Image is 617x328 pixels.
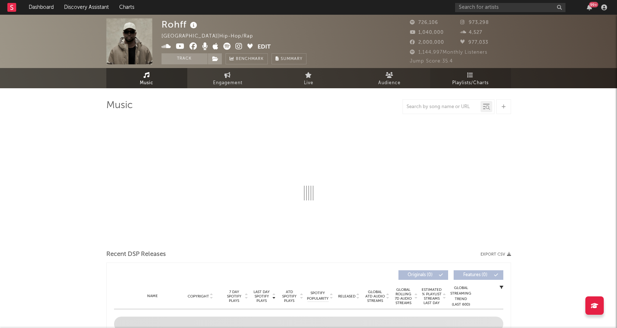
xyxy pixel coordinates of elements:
[162,18,199,31] div: Rohff
[307,290,329,302] span: Spotify Popularity
[410,59,453,64] span: Jump Score: 35.4
[460,20,489,25] span: 973,298
[587,4,592,10] button: 99+
[226,53,268,64] a: Benchmark
[481,252,511,257] button: Export CSV
[589,2,598,7] div: 99 +
[252,290,272,303] span: Last Day Spotify Plays
[410,30,444,35] span: 1,040,000
[224,290,244,303] span: 7 Day Spotify Plays
[280,290,299,303] span: ATD Spotify Plays
[129,293,177,299] div: Name
[213,79,242,88] span: Engagement
[410,50,487,55] span: 1,144,997 Monthly Listeners
[460,40,488,45] span: 977,033
[403,104,481,110] input: Search by song name or URL
[281,57,302,61] span: Summary
[450,285,472,307] div: Global Streaming Trend (Last 60D)
[140,79,153,88] span: Music
[349,68,430,88] a: Audience
[378,79,401,88] span: Audience
[106,68,187,88] a: Music
[422,288,442,305] span: Estimated % Playlist Streams Last Day
[455,3,565,12] input: Search for artists
[410,20,438,25] span: 726,106
[106,250,166,259] span: Recent DSP Releases
[162,32,262,41] div: [GEOGRAPHIC_DATA] | Hip-Hop/Rap
[454,270,503,280] button: Features(0)
[272,53,306,64] button: Summary
[393,288,414,305] span: Global Rolling 7D Audio Streams
[458,273,492,277] span: Features ( 0 )
[187,68,268,88] a: Engagement
[236,55,264,64] span: Benchmark
[430,68,511,88] a: Playlists/Charts
[403,273,437,277] span: Originals ( 0 )
[268,68,349,88] a: Live
[258,43,271,52] button: Edit
[460,30,482,35] span: 4,527
[365,290,385,303] span: Global ATD Audio Streams
[304,79,313,88] span: Live
[162,53,208,64] button: Track
[188,294,209,299] span: Copyright
[452,79,489,88] span: Playlists/Charts
[338,294,355,299] span: Released
[410,40,444,45] span: 2,000,000
[398,270,448,280] button: Originals(0)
